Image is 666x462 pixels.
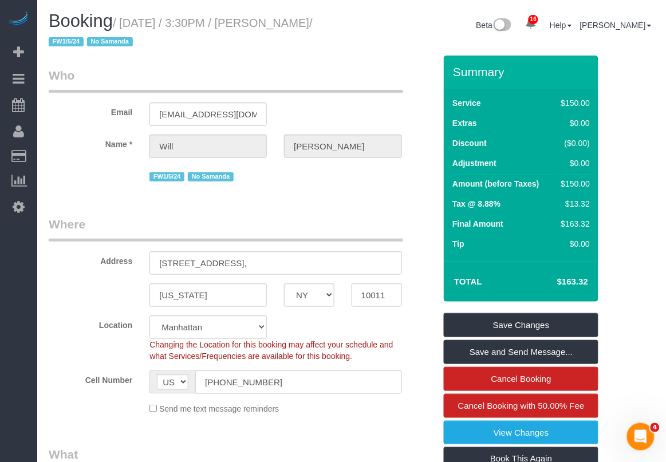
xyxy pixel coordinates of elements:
strong: Total [454,277,482,286]
a: Beta [476,21,512,30]
span: Cancel Booking with 50.00% Fee [458,401,585,410]
h3: Summary [453,65,593,78]
div: $13.32 [557,198,590,210]
label: Extras [452,117,477,129]
span: FW1/5/24 [149,172,184,181]
input: First Name [149,135,267,158]
span: Send me text message reminders [159,405,279,414]
div: $0.00 [557,157,590,169]
label: Cell Number [40,370,141,386]
span: No Samanda [87,37,133,46]
img: Automaid Logo [7,11,30,27]
input: Zip Code [352,283,402,307]
a: Save Changes [444,313,598,337]
span: 4 [651,423,660,432]
input: Cell Number [195,370,401,394]
a: 16 [519,11,542,37]
span: Changing the Location for this booking may affect your schedule and what Services/Frequencies are... [149,340,393,361]
span: / [49,17,313,49]
iframe: Intercom live chat [627,423,655,451]
a: Cancel Booking with 50.00% Fee [444,394,598,418]
label: Tip [452,238,464,250]
label: Email [40,102,141,118]
a: [PERSON_NAME] [580,21,652,30]
span: Booking [49,11,113,31]
a: View Changes [444,421,598,445]
div: $150.00 [557,97,590,109]
img: New interface [492,18,511,33]
label: Discount [452,137,487,149]
label: Amount (before Taxes) [452,178,539,189]
a: Cancel Booking [444,367,598,391]
div: $0.00 [557,117,590,129]
input: City [149,283,267,307]
legend: Where [49,216,403,242]
label: Tax @ 8.88% [452,198,501,210]
span: No Samanda [188,172,234,181]
input: Email [149,102,267,126]
small: / [DATE] / 3:30PM / [PERSON_NAME] [49,17,313,49]
div: $150.00 [557,178,590,189]
div: ($0.00) [557,137,590,149]
label: Final Amount [452,218,503,230]
label: Address [40,251,141,267]
legend: Who [49,67,403,93]
label: Service [452,97,481,109]
span: FW1/5/24 [49,37,84,46]
div: $163.32 [557,218,590,230]
label: Adjustment [452,157,496,169]
a: Help [550,21,572,30]
label: Name * [40,135,141,150]
span: 16 [529,15,538,24]
div: $0.00 [557,238,590,250]
input: Last Name [284,135,401,158]
a: Save and Send Message... [444,340,598,364]
h4: $163.32 [523,277,588,287]
label: Location [40,315,141,331]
